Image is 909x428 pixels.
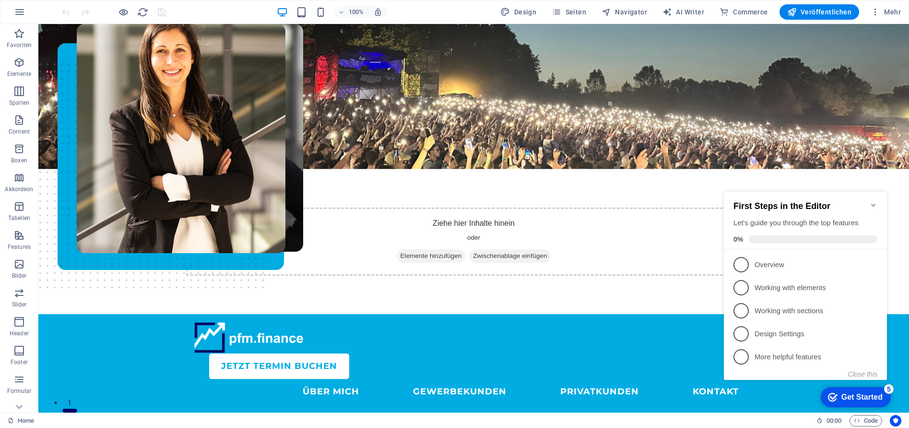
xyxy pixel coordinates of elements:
p: Slider [12,301,27,308]
button: Commerce [716,4,772,20]
button: Seiten [548,4,590,20]
li: Design Settings [4,145,167,168]
li: Working with sections [4,122,167,145]
div: Design (Strg+Alt+Y) [496,4,540,20]
span: Seiten [552,7,586,17]
li: Overview [4,75,167,98]
button: Design [496,4,540,20]
button: Navigator [598,4,651,20]
h6: 100% [349,6,364,18]
p: Bilder [12,272,27,280]
p: Footer [11,358,28,366]
span: 0% [13,58,29,65]
button: 1 [24,373,38,377]
span: AI Writer [662,7,704,17]
button: Usercentrics [890,415,901,427]
div: Minimize checklist [150,24,157,31]
div: Get Started [121,215,163,224]
p: Akkordeon [5,185,33,193]
p: Design Settings [35,151,150,161]
button: AI Writer [659,4,708,20]
button: Close this [128,193,157,200]
span: Commerce [720,7,768,17]
span: Code [854,415,878,427]
button: Veröffentlichen [779,4,859,20]
span: : [833,417,835,424]
li: More helpful features [4,168,167,191]
p: Header [10,330,29,337]
button: Mehr [867,4,905,20]
i: Bei Größenänderung Zoomstufe automatisch an das gewählte Gerät anpassen. [374,8,382,16]
li: Working with elements [4,98,167,122]
a: Klick, um Auswahl aufzuheben. Doppelklick öffnet Seitenverwaltung [8,415,34,427]
button: reload [137,6,148,18]
span: Design [500,7,536,17]
div: 5 [164,207,174,216]
span: Navigator [602,7,647,17]
p: Formular [7,387,32,395]
p: Working with elements [35,105,150,115]
p: Boxen [11,157,27,164]
p: Spalten [9,99,29,107]
button: 100% [334,6,368,18]
p: Favoriten [7,41,32,49]
div: Let's guide you through the top features [13,40,157,50]
p: More helpful features [35,174,150,184]
button: Code [850,415,882,427]
div: Get Started 5 items remaining, 0% complete [101,209,171,230]
p: Features [8,243,31,251]
button: 2 [24,385,38,389]
span: 00 00 [826,415,841,427]
p: Content [9,128,30,135]
h2: First Steps in the Editor [13,24,157,34]
p: Working with sections [35,128,150,138]
p: Elemente [7,70,32,78]
span: Veröffentlichen [787,7,851,17]
p: Tabellen [8,214,30,222]
p: Overview [35,82,150,92]
span: Mehr [871,7,901,17]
